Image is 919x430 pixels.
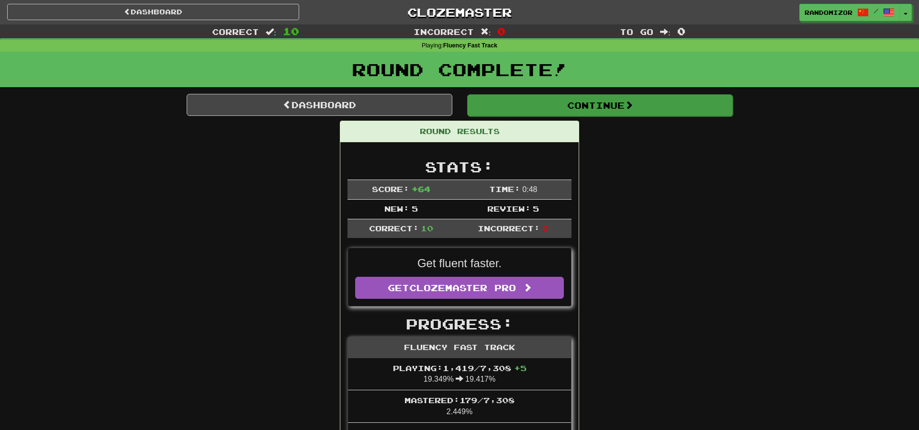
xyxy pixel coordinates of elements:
[3,60,916,79] h1: Round Complete!
[620,27,653,36] span: To go
[347,316,572,332] h2: Progress:
[347,159,572,175] h2: Stats:
[799,4,900,21] a: randomizor /
[533,204,539,213] span: 5
[412,204,418,213] span: 5
[187,94,452,116] a: Dashboard
[355,255,564,272] p: Get fluent faster.
[404,396,515,405] span: Mastered: 179 / 7,308
[414,27,474,36] span: Incorrect
[348,337,571,358] div: Fluency Fast Track
[212,27,259,36] span: Correct
[266,28,276,36] span: :
[805,8,852,17] span: randomizor
[348,358,571,391] li: 19.349% 19.417%
[412,184,430,193] span: + 64
[478,224,540,233] span: Incorrect:
[393,363,527,373] span: Playing: 1,419 / 7,308
[348,390,571,423] li: 2.449%
[372,184,409,193] span: Score:
[409,283,516,293] span: Clozemaster Pro
[514,363,527,373] span: + 5
[874,8,878,14] span: /
[283,25,299,37] span: 10
[660,28,671,36] span: :
[481,28,491,36] span: :
[314,4,605,21] a: Clozemaster
[487,204,531,213] span: Review:
[384,204,409,213] span: New:
[522,185,537,193] span: 0 : 48
[340,121,579,142] div: Round Results
[421,224,433,233] span: 10
[355,277,564,299] a: GetClozemaster Pro
[467,94,733,116] button: Continue
[677,25,685,37] span: 0
[489,184,520,193] span: Time:
[443,42,497,49] strong: Fluency Fast Track
[497,25,505,37] span: 0
[7,4,299,20] a: Dashboard
[369,224,419,233] span: Correct:
[542,224,549,233] span: 0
